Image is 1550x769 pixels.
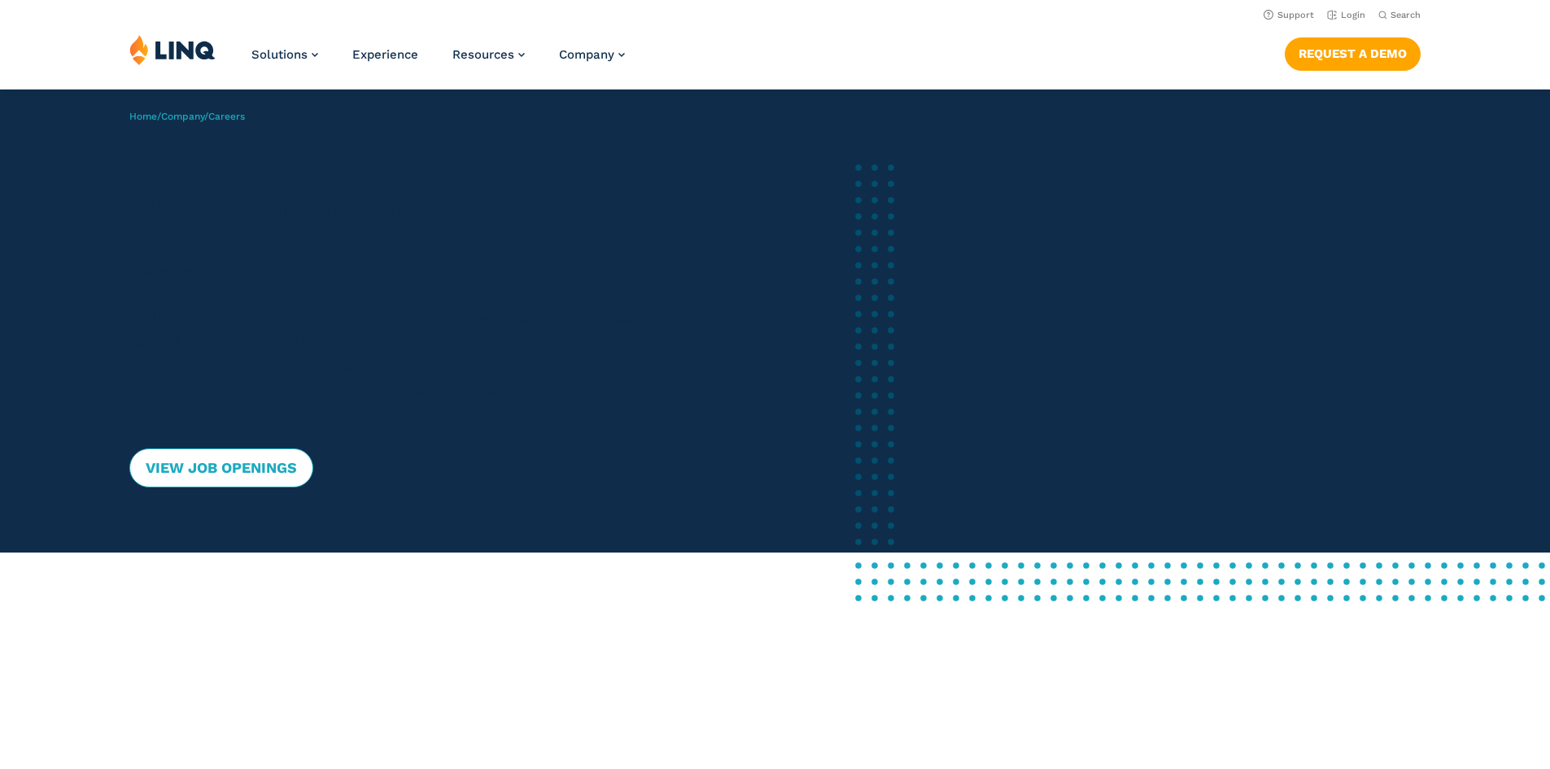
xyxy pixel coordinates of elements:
p: Shape the future of K-12 [129,262,740,282]
h2: Join our Team [129,184,740,233]
span: / / [129,111,245,122]
h1: Careers at LINQ [129,142,740,161]
p: LINQ modernizes K-12 school operations with best-in-class, cloud-based software solutions built t... [129,305,740,403]
a: Login [1327,10,1365,20]
span: Resources [452,47,514,62]
nav: Button Navigation [1285,34,1421,70]
a: Company [161,111,204,122]
a: View Job Openings [129,448,313,487]
span: Company [559,47,614,62]
img: LINQ | K‑12 Software [129,34,216,65]
nav: Primary Navigation [251,34,625,88]
a: Experience [352,47,418,62]
a: Company [559,47,625,62]
span: Careers [208,111,245,122]
span: Solutions [251,47,308,62]
a: Support [1264,10,1314,20]
button: Open Search Bar [1378,9,1421,21]
a: Solutions [251,47,318,62]
a: Home [129,111,157,122]
a: Resources [452,47,525,62]
a: Request a Demo [1285,37,1421,70]
span: Search [1391,10,1421,20]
